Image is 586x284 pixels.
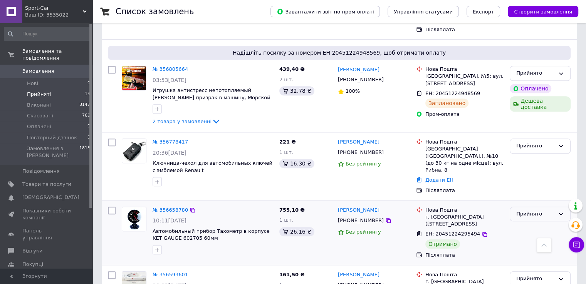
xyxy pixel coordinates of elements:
[153,160,272,173] a: Ключница-чехол для автомобильных ключей с эмблемой Renault
[27,91,51,98] span: Прийняті
[27,102,51,109] span: Виконані
[425,252,504,259] div: Післяплата
[22,261,43,268] span: Покупці
[87,134,90,141] span: 0
[25,12,92,18] div: Ваш ID: 3535022
[153,272,188,277] a: № 356593601
[425,90,480,96] span: ЕН: 20451224948569
[425,99,469,108] div: Заплановано
[279,217,293,223] span: 1 шт.
[514,9,572,15] span: Створити замовлення
[516,69,555,77] div: Прийнято
[27,145,79,159] span: Замовлення з [PERSON_NAME]
[516,275,555,283] div: Прийнято
[336,147,385,157] div: [PHONE_NUMBER]
[22,181,71,188] span: Товари та послуги
[279,149,293,155] span: 1 шт.
[516,142,555,150] div: Прийнято
[346,161,381,167] span: Без рейтингу
[279,86,314,95] div: 32.78 ₴
[22,247,42,254] span: Відгуки
[510,96,571,112] div: Дешева доставка
[279,207,305,213] span: 755,10 ₴
[153,139,188,145] a: № 356778417
[22,48,92,62] span: Замовлення та повідомлення
[279,139,296,145] span: 221 ₴
[425,26,504,33] div: Післяплата
[425,145,504,174] div: [GEOGRAPHIC_DATA] ([GEOGRAPHIC_DATA].), №10 (до 30 кг на одне місце): вул. Рибна, 8
[346,88,360,94] span: 100%
[122,207,146,231] img: Фото товару
[467,6,500,17] button: Експорт
[27,134,77,141] span: Повторний дзвінок
[25,5,83,12] span: Sport-Car
[425,66,504,73] div: Нова Пошта
[122,66,146,90] img: Фото товару
[85,91,90,98] span: 19
[279,227,314,236] div: 26.16 ₴
[79,102,90,109] span: 8147
[346,229,381,235] span: Без рейтингу
[338,139,379,146] a: [PERSON_NAME]
[27,112,53,119] span: Скасовані
[279,272,305,277] span: 161,50 ₴
[82,112,90,119] span: 766
[388,6,459,17] button: Управління статусами
[153,118,212,124] span: 2 товара у замовленні
[270,6,380,17] button: Завантажити звіт по пром-оплаті
[153,217,186,224] span: 10:11[DATE]
[22,207,71,221] span: Показники роботи компанії
[153,150,186,156] span: 20:36[DATE]
[153,118,221,124] a: 2 товара у замовленні
[569,237,584,252] button: Чат з покупцем
[425,187,504,194] div: Післяплата
[425,177,453,183] a: Додати ЕН
[338,207,379,214] a: [PERSON_NAME]
[279,66,305,72] span: 439,40 ₴
[87,80,90,87] span: 0
[79,145,90,159] span: 1818
[27,80,38,87] span: Нові
[22,168,60,175] span: Повідомлення
[425,231,480,237] span: ЕН: 20451224295494
[425,139,504,145] div: Нова Пошта
[4,27,91,41] input: Пошук
[153,207,188,213] a: № 356658780
[277,8,374,15] span: Завантажити звіт по пром-оплаті
[336,75,385,85] div: [PHONE_NUMBER]
[111,49,568,57] span: Надішліть посилку за номером ЕН 20451224948569, щоб отримати оплату
[425,73,504,87] div: [GEOGRAPHIC_DATA], №5: вул. [STREET_ADDRESS]
[153,228,270,241] a: Автомобильный прибор Тахометр в корпусе KET GAUGE 602705 60мм
[153,66,188,72] a: № 356805664
[279,77,293,82] span: 2 шт.
[122,139,146,163] img: Фото товару
[87,123,90,130] span: 0
[425,214,504,227] div: г. [GEOGRAPHIC_DATA] ([STREET_ADDRESS]
[473,9,494,15] span: Експорт
[508,6,578,17] button: Створити замовлення
[425,207,504,214] div: Нова Пошта
[116,7,194,16] h1: Список замовлень
[22,227,71,241] span: Панель управління
[500,8,578,14] a: Створити замовлення
[153,87,270,107] a: Игрушка антистресс непотопляемый [PERSON_NAME] призрак в машину, Морской корабль в колбе для снят...
[394,9,453,15] span: Управління статусами
[22,68,54,75] span: Замовлення
[338,271,379,279] a: [PERSON_NAME]
[516,210,555,218] div: Прийнято
[425,271,504,278] div: Нова Пошта
[425,239,460,249] div: Отримано
[338,66,379,74] a: [PERSON_NAME]
[336,216,385,226] div: [PHONE_NUMBER]
[153,77,186,83] span: 03:53[DATE]
[425,111,504,118] div: Пром-оплата
[279,159,314,168] div: 16.30 ₴
[22,194,79,201] span: [DEMOGRAPHIC_DATA]
[27,123,51,130] span: Оплачені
